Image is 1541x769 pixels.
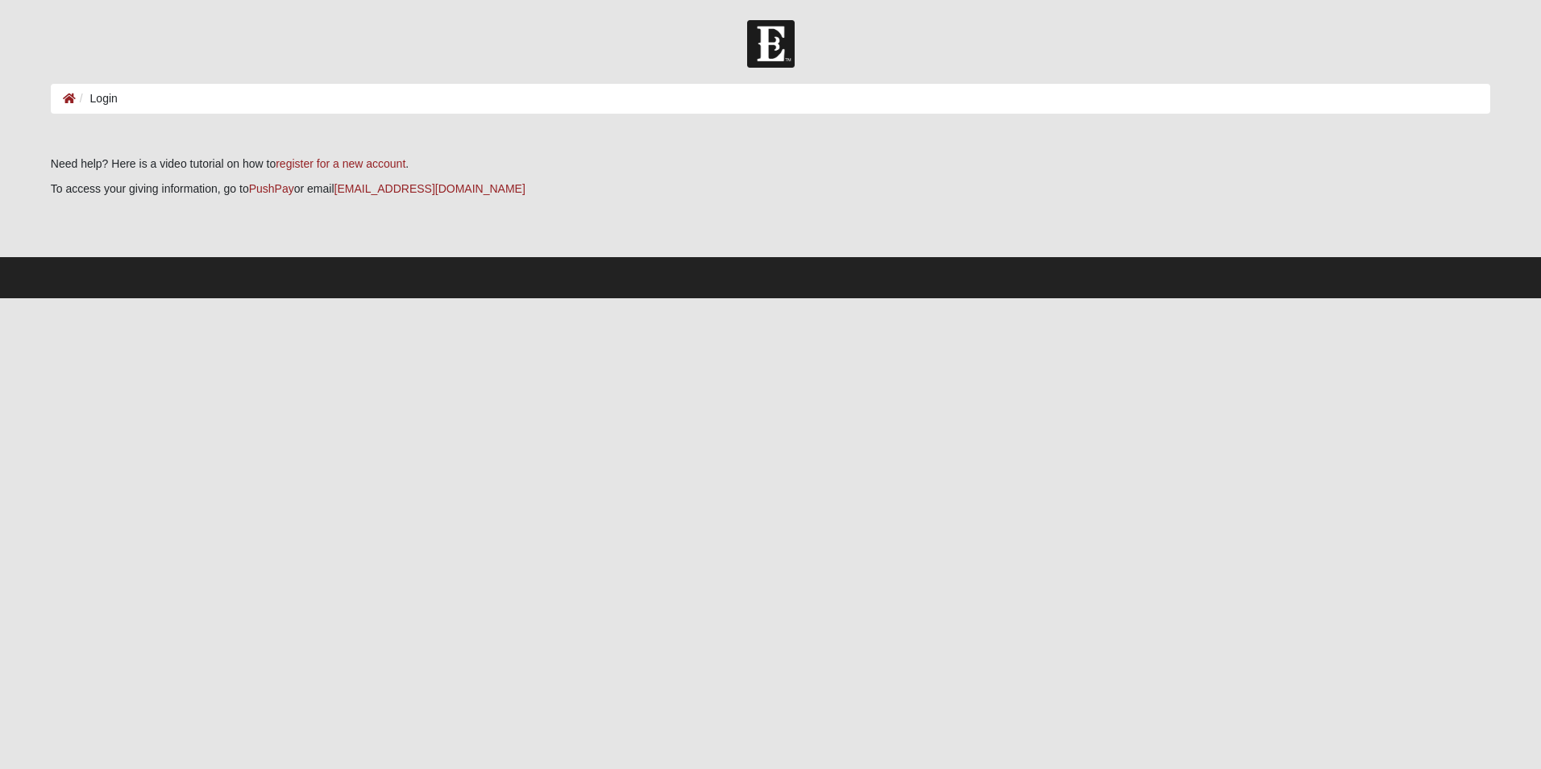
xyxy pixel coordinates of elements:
a: register for a new account [276,157,405,170]
a: PushPay [249,182,294,195]
p: To access your giving information, go to or email [51,181,1490,197]
a: [EMAIL_ADDRESS][DOMAIN_NAME] [334,182,525,195]
img: Church of Eleven22 Logo [747,20,795,68]
p: Need help? Here is a video tutorial on how to . [51,156,1490,173]
li: Login [76,90,118,107]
